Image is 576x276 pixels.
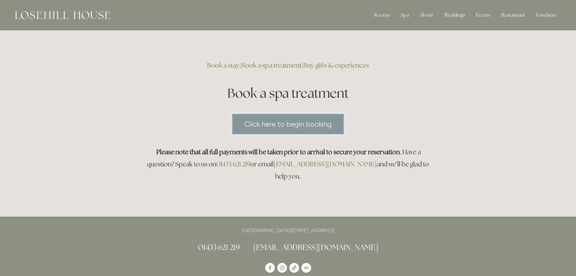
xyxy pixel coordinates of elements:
a: Buy gifts & experiences [303,61,369,69]
a: Losehill House Hotel & Spa [265,263,275,273]
a: TripAdvisor [301,263,311,273]
strong: Please note that all full payments will be taken prior to arrival to secure your reservation [156,148,400,156]
div: Spa [396,9,414,21]
a: TikTok [289,263,299,273]
a: 01433 621 219 [198,242,240,252]
a: Book a stay [207,61,239,69]
a: Instagram [277,263,287,273]
h3: . Have a question? Speak to us on or email and we’ll be glad to help you. [144,146,433,182]
h3: | | [144,59,433,71]
img: Losehill House [15,11,110,19]
div: About [415,9,438,21]
div: Rooms [369,9,395,21]
div: Events [471,9,495,21]
a: Vouchers [531,9,561,21]
a: 01433 621 219 [216,160,250,168]
a: [EMAIL_ADDRESS][DOMAIN_NAME] [253,242,378,252]
a: Click here to begin booking [231,112,345,136]
div: Restaurant [496,9,530,21]
a: Book a spa treatment [241,61,301,69]
h1: Book a spa treatment [144,84,433,102]
p: [GEOGRAPHIC_DATA][STREET_ADDRESS] [144,226,433,234]
a: [EMAIL_ADDRESS][DOMAIN_NAME] [274,160,377,168]
div: Weddings [439,9,470,21]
